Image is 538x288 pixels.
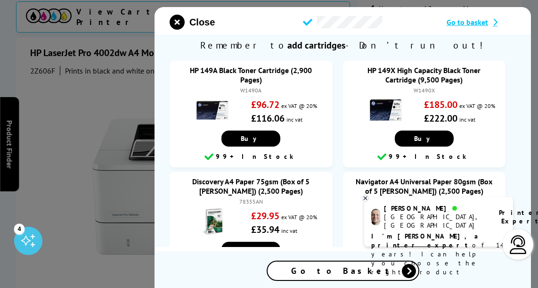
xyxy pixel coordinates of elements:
span: inc vat [459,116,475,123]
strong: £35.94 [251,223,279,236]
div: 78355AN [179,198,323,205]
span: ex VAT @ 20% [281,102,317,109]
div: 99+ In Stock [174,151,328,163]
b: I'm [PERSON_NAME], a printer expert [371,232,481,249]
span: Buy [414,134,434,143]
a: Navigator A4 Universal Paper 80gsm (Box of 5 [PERSON_NAME]) (2,500 Pages) [356,177,492,196]
div: 34154GP [352,198,496,205]
a: Go to basket [447,17,516,27]
a: Discovery A4 Paper 75gsm (Box of 5 [PERSON_NAME]) (2,500 Pages) [192,177,310,196]
span: ex VAT @ 20% [459,102,495,109]
div: 99+ In Stock [347,151,501,163]
a: HP 149A Black Toner Cartridge (2,900 Pages) [190,66,312,84]
button: close modal [170,15,215,30]
strong: £116.06 [251,112,284,124]
strong: £29.95 [251,210,279,222]
span: Remember to - Don’t run out! [155,34,531,56]
div: [PERSON_NAME] [384,204,487,213]
span: Buy [241,246,261,254]
img: Discovery A4 Paper 75gsm (Box of 5 Reams) (2,500 Pages) [196,205,229,238]
div: W1490A [179,87,323,94]
strong: £222.00 [424,112,457,124]
strong: £96.72 [251,99,279,111]
div: [GEOGRAPHIC_DATA], [GEOGRAPHIC_DATA] [384,213,487,230]
div: W1490X [352,87,496,94]
p: of 14 years! I can help you choose the right product [371,232,506,277]
img: user-headset-light.svg [509,235,528,254]
span: Go to Basket [291,265,394,276]
img: ashley-livechat.png [371,209,380,225]
span: inc vat [286,116,302,123]
span: Buy [241,134,261,143]
span: Go to basket [447,17,488,27]
strong: £185.00 [424,99,457,111]
span: ex VAT @ 20% [281,214,317,221]
img: HP 149A Black Toner Cartridge (2,900 Pages) [196,94,229,127]
span: Close [189,17,215,28]
a: HP 149X High Capacity Black Toner Cartridge (9,500 Pages) [367,66,481,84]
div: 4 [14,223,24,234]
span: inc vat [281,227,297,234]
a: Go to Basket [266,261,419,281]
b: add cartridges [287,39,345,51]
img: HP 149X High Capacity Black Toner Cartridge (9,500 Pages) [369,94,402,127]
